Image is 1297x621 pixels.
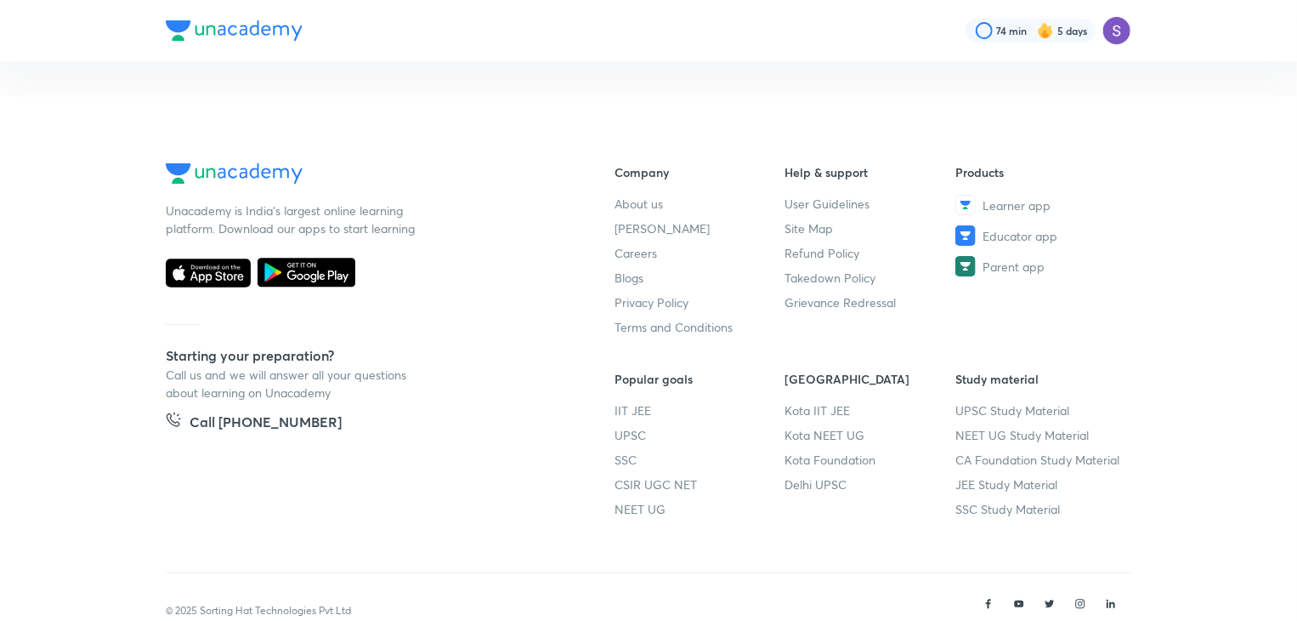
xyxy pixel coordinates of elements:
a: Educator app [955,225,1126,246]
a: Learner app [955,195,1126,215]
img: Parent app [955,256,976,276]
a: Parent app [955,256,1126,276]
h6: Help & support [785,163,956,181]
a: Refund Policy [785,244,956,262]
img: Educator app [955,225,976,246]
a: Site Map [785,219,956,237]
a: Careers [615,244,785,262]
a: Delhi UPSC [785,476,956,493]
a: [PERSON_NAME] [615,219,785,237]
p: Unacademy is India’s largest online learning platform. Download our apps to start learning [166,202,421,237]
h6: Products [955,163,1126,181]
img: Company Logo [166,163,303,184]
h6: Popular goals [615,370,785,388]
a: User Guidelines [785,195,956,213]
a: Call [PHONE_NUMBER] [166,412,342,436]
h5: Call [PHONE_NUMBER] [190,412,342,436]
a: CSIR UGC NET [615,476,785,493]
span: Educator app [983,227,1057,245]
a: NEET UG [615,500,785,518]
span: Learner app [983,197,1051,214]
span: Careers [615,244,657,262]
h6: Study material [955,370,1126,388]
a: SSC Study Material [955,500,1126,518]
a: Kota IIT JEE [785,402,956,419]
h6: [GEOGRAPHIC_DATA] [785,370,956,388]
a: Privacy Policy [615,293,785,311]
p: © 2025 Sorting Hat Technologies Pvt Ltd [166,603,351,618]
a: Kota Foundation [785,451,956,469]
img: Company Logo [166,20,303,41]
a: Kota NEET UG [785,426,956,444]
a: NEET UG Study Material [955,426,1126,444]
a: Grievance Redressal [785,293,956,311]
a: Company Logo [166,163,560,188]
a: SSC [615,451,785,469]
img: Learner app [955,195,976,215]
h5: Starting your preparation? [166,345,560,366]
h6: Company [615,163,785,181]
img: Sapara Premji [1102,16,1131,45]
a: UPSC [615,426,785,444]
a: Terms and Conditions [615,318,785,336]
a: JEE Study Material [955,476,1126,493]
a: CA Foundation Study Material [955,451,1126,469]
a: IIT JEE [615,402,785,419]
a: Blogs [615,269,785,287]
span: Parent app [983,258,1045,276]
p: Call us and we will answer all your questions about learning on Unacademy [166,366,421,402]
img: streak [1037,22,1054,39]
a: About us [615,195,785,213]
a: Takedown Policy [785,269,956,287]
a: UPSC Study Material [955,402,1126,419]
